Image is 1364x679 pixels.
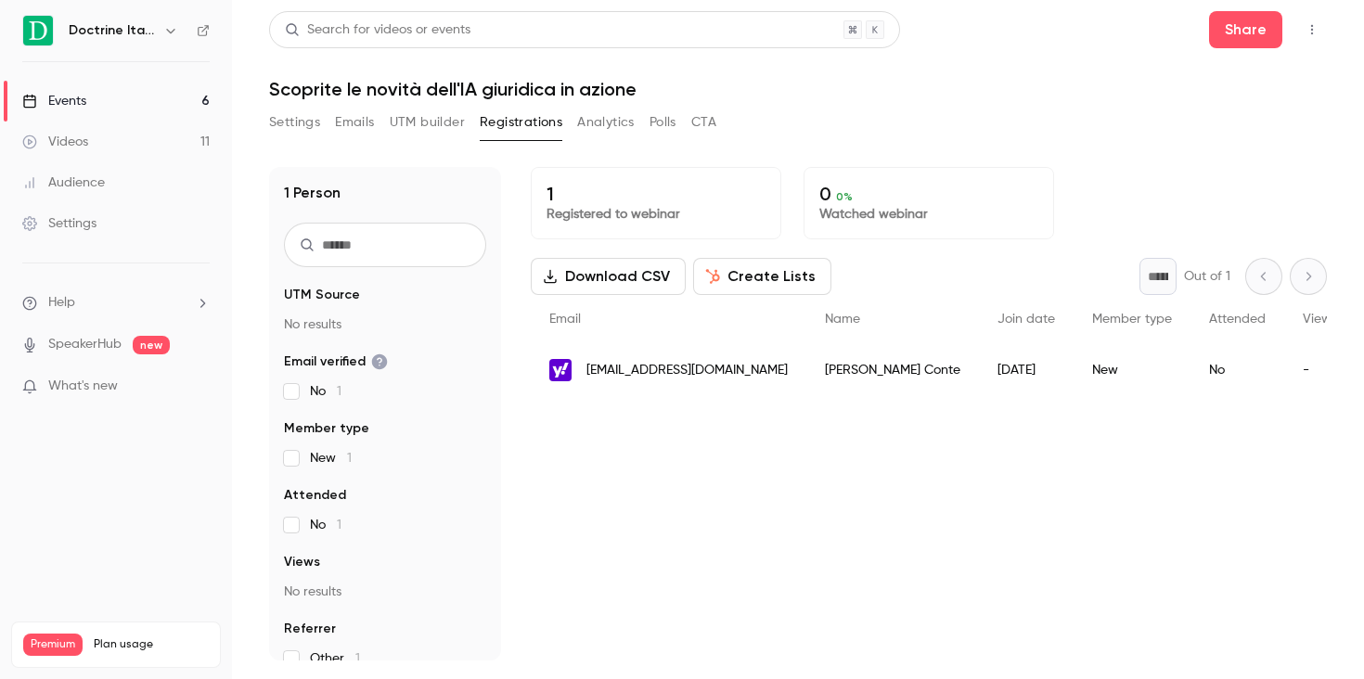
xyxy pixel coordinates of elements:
[269,78,1327,100] h1: Scoprite le novità dell'IA giuridica in azione
[94,637,209,652] span: Plan usage
[577,108,635,137] button: Analytics
[22,293,210,313] li: help-dropdown-opener
[337,519,341,532] span: 1
[23,16,53,45] img: Doctrine Italia
[1209,313,1266,326] span: Attended
[187,378,210,395] iframe: Noticeable Trigger
[310,382,341,401] span: No
[284,419,369,438] span: Member type
[22,92,86,110] div: Events
[480,108,562,137] button: Registrations
[1190,344,1284,396] div: No
[1303,313,1337,326] span: Views
[549,313,581,326] span: Email
[284,286,486,668] section: facet-groups
[48,335,122,354] a: SpeakerHub
[284,182,341,204] h1: 1 Person
[390,108,465,137] button: UTM builder
[337,385,341,398] span: 1
[355,652,360,665] span: 1
[549,359,572,381] img: yahoo.it
[284,286,360,304] span: UTM Source
[693,258,831,295] button: Create Lists
[1074,344,1190,396] div: New
[23,634,83,656] span: Premium
[1284,344,1356,396] div: -
[1184,267,1230,286] p: Out of 1
[650,108,676,137] button: Polls
[310,516,341,534] span: No
[284,620,336,638] span: Referrer
[133,336,170,354] span: new
[22,173,105,192] div: Audience
[531,258,686,295] button: Download CSV
[69,21,156,40] h6: Doctrine Italia
[284,352,388,371] span: Email verified
[997,313,1055,326] span: Join date
[269,108,320,137] button: Settings
[547,205,766,224] p: Registered to webinar
[586,361,788,380] span: [EMAIL_ADDRESS][DOMAIN_NAME]
[284,553,320,571] span: Views
[48,293,75,313] span: Help
[825,313,860,326] span: Name
[284,486,346,505] span: Attended
[836,190,853,203] span: 0 %
[310,649,360,668] span: Other
[691,108,716,137] button: CTA
[1092,313,1172,326] span: Member type
[335,108,374,137] button: Emails
[806,344,979,396] div: [PERSON_NAME] Conte
[1209,11,1282,48] button: Share
[284,315,486,334] p: No results
[284,583,486,601] p: No results
[22,214,97,233] div: Settings
[819,205,1038,224] p: Watched webinar
[819,183,1038,205] p: 0
[48,377,118,396] span: What's new
[285,20,470,40] div: Search for videos or events
[310,449,352,468] span: New
[979,344,1074,396] div: [DATE]
[22,133,88,151] div: Videos
[547,183,766,205] p: 1
[347,452,352,465] span: 1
